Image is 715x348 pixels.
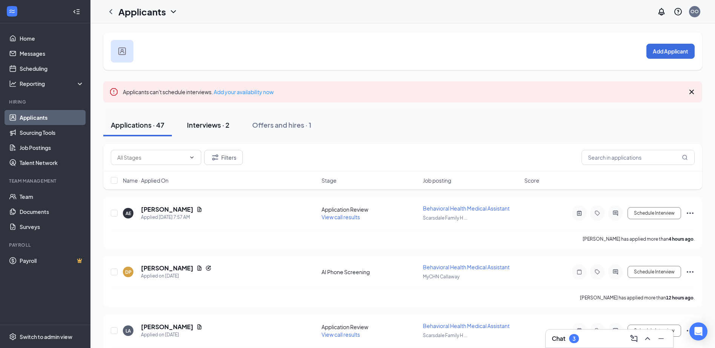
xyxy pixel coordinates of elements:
span: Score [524,177,539,184]
span: MyCHN Callaway [423,274,459,279]
h5: [PERSON_NAME] [141,323,193,331]
div: OO [691,8,699,15]
svg: Minimize [657,334,666,343]
div: 3 [573,336,576,342]
a: Add your availability now [214,89,274,95]
svg: Notifications [657,7,666,16]
div: Switch to admin view [20,333,72,340]
svg: Collapse [73,8,80,15]
svg: ChevronUp [643,334,652,343]
svg: Tag [593,210,602,216]
b: 12 hours ago [666,295,694,301]
span: Behavioral Health Medical Assistant [423,322,510,329]
button: Add Applicant [646,44,695,59]
div: Offers and hires · 1 [252,120,311,130]
a: Documents [20,204,84,219]
svg: Document [196,265,202,271]
a: Home [20,31,84,46]
span: View call results [322,331,360,338]
h5: [PERSON_NAME] [141,205,193,214]
div: Hiring [9,99,83,105]
div: Interviews · 2 [187,120,230,130]
div: Applied on [DATE] [141,331,202,339]
img: user icon [118,47,126,55]
svg: ActiveChat [611,210,620,216]
svg: ActiveNote [575,210,584,216]
svg: Tag [593,269,602,275]
span: Scarsdale Family H ... [423,215,467,221]
div: Applied on [DATE] [141,272,211,280]
svg: Ellipses [686,209,695,218]
p: [PERSON_NAME] has applied more than . [583,236,695,242]
span: View call results [322,214,360,220]
a: Scheduling [20,61,84,76]
svg: Error [109,87,118,96]
svg: ChevronLeft [106,7,115,16]
span: Job posting [423,177,451,184]
span: Behavioral Health Medical Assistant [423,205,510,212]
div: Team Management [9,178,83,184]
div: Payroll [9,242,83,248]
b: 4 hours ago [669,236,694,242]
svg: ComposeMessage [629,334,638,343]
div: Applied [DATE] 7:57 AM [141,214,202,221]
svg: QuestionInfo [674,7,683,16]
div: DP [125,269,132,275]
button: ChevronUp [642,333,654,345]
span: Stage [322,177,337,184]
svg: Ellipses [686,326,695,335]
svg: Note [575,269,584,275]
button: Filter Filters [204,150,243,165]
a: PayrollCrown [20,253,84,268]
a: Messages [20,46,84,61]
svg: Analysis [9,80,17,87]
a: Surveys [20,219,84,234]
svg: WorkstreamLogo [8,8,16,15]
div: Applications · 47 [111,120,164,130]
a: Sourcing Tools [20,125,84,140]
div: Reporting [20,80,84,87]
svg: ActiveChat [611,269,620,275]
svg: ChevronDown [189,154,195,160]
svg: Reapply [205,265,211,271]
a: Team [20,189,84,204]
svg: ActiveNote [575,328,584,334]
svg: Filter [211,153,220,162]
svg: Tag [593,328,602,334]
button: ComposeMessage [628,333,640,345]
div: Open Intercom Messenger [689,322,707,340]
div: LA [126,328,131,334]
div: AE [126,210,131,217]
a: Applicants [20,110,84,125]
svg: MagnifyingGlass [682,154,688,160]
button: Schedule Interview [628,266,681,278]
h1: Applicants [118,5,166,18]
svg: Document [196,206,202,212]
span: Behavioral Health Medical Assistant [423,264,510,270]
h5: [PERSON_NAME] [141,264,193,272]
span: Applicants can't schedule interviews. [123,89,274,95]
a: Talent Network [20,155,84,170]
svg: Cross [687,87,696,96]
span: Name · Applied On [123,177,168,184]
svg: Settings [9,333,17,340]
input: Search in applications [582,150,695,165]
p: [PERSON_NAME] has applied more than . [580,295,695,301]
svg: Ellipses [686,267,695,276]
svg: ChevronDown [169,7,178,16]
svg: Document [196,324,202,330]
svg: ActiveChat [611,328,620,334]
div: Application Review [322,206,418,213]
span: Scarsdale Family H ... [423,333,467,338]
button: Minimize [655,333,667,345]
button: Schedule Interview [628,207,681,219]
div: AI Phone Screening [322,268,418,276]
input: All Stages [117,153,186,162]
button: Schedule Interview [628,325,681,337]
a: Job Postings [20,140,84,155]
div: Application Review [322,323,418,331]
h3: Chat [552,334,565,343]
